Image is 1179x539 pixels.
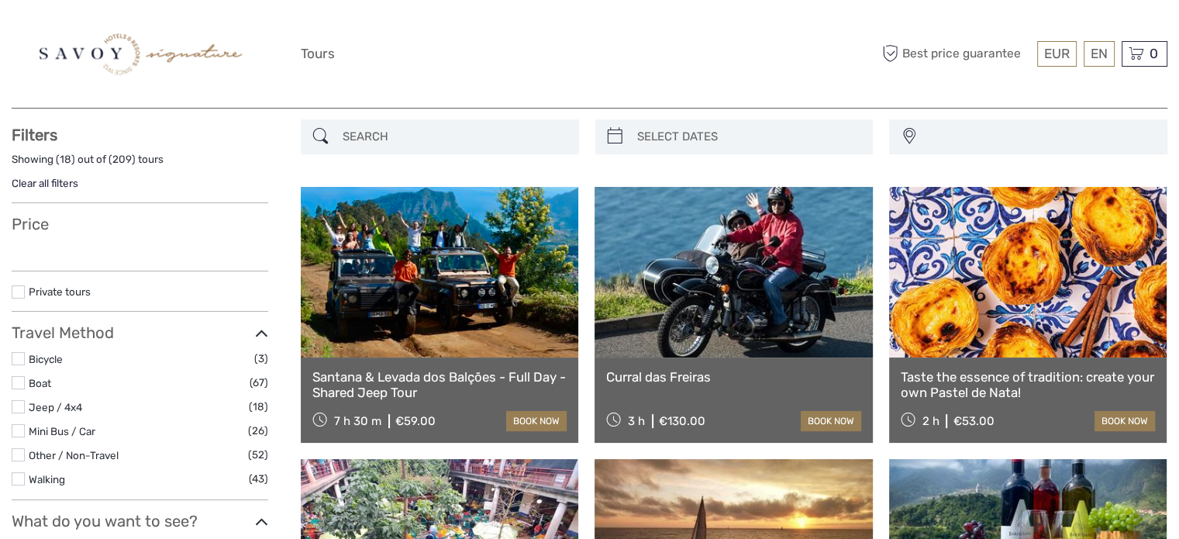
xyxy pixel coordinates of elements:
[301,43,335,65] a: Tours
[250,374,268,392] span: (67)
[1084,41,1115,67] div: EN
[12,152,268,176] div: Showing ( ) out of ( ) tours
[334,414,381,428] span: 7 h 30 m
[953,414,994,428] div: €53.00
[29,285,91,298] a: Private tours
[29,425,95,437] a: Mini Bus / Car
[249,470,268,488] span: (43)
[395,414,436,428] div: €59.00
[254,350,268,368] span: (3)
[801,411,861,431] a: book now
[29,449,119,461] a: Other / Non-Travel
[628,414,645,428] span: 3 h
[12,177,78,189] a: Clear all filters
[12,215,268,233] h3: Price
[606,369,860,385] a: Curral das Freiras
[29,401,82,413] a: Jeep / 4x4
[12,323,268,342] h3: Travel Method
[249,398,268,416] span: (18)
[878,41,1033,67] span: Best price guarantee
[901,369,1155,401] a: Taste the essence of tradition: create your own Pastel de Nata!
[631,123,866,150] input: SELECT DATES
[659,414,705,428] div: €130.00
[506,411,567,431] a: book now
[29,473,65,485] a: Walking
[60,152,71,167] label: 18
[12,512,268,530] h3: What do you want to see?
[12,126,57,144] strong: Filters
[29,353,63,365] a: Bicycle
[37,12,243,96] img: 3277-1c346890-c6f6-4fa1-a3ad-f4ea560112ad_logo_big.png
[1147,46,1160,61] span: 0
[1044,46,1070,61] span: EUR
[112,152,132,167] label: 209
[1095,411,1155,431] a: book now
[248,446,268,464] span: (52)
[336,123,571,150] input: SEARCH
[248,422,268,440] span: (26)
[29,377,51,389] a: Boat
[922,414,939,428] span: 2 h
[312,369,567,401] a: Santana & Levada dos Balções - Full Day - Shared Jeep Tour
